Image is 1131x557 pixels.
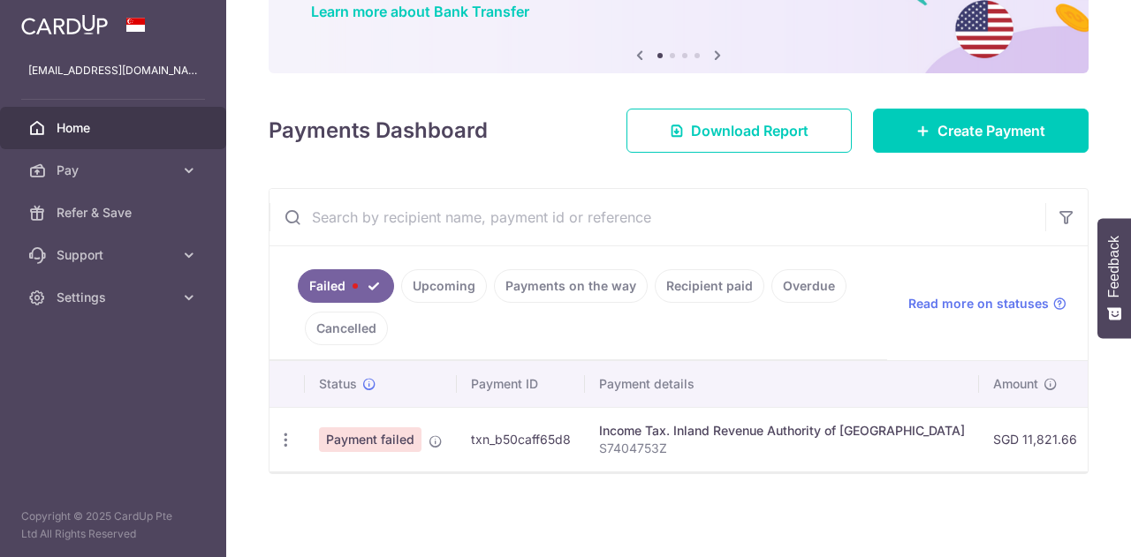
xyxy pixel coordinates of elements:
[993,375,1038,393] span: Amount
[57,246,173,264] span: Support
[319,375,357,393] span: Status
[979,407,1091,471] td: SGD 11,821.66
[908,295,1049,312] span: Read more on statuses
[269,189,1045,245] input: Search by recipient name, payment id or reference
[691,120,808,141] span: Download Report
[57,289,173,306] span: Settings
[311,3,529,20] a: Learn more about Bank Transfer
[269,115,488,147] h4: Payments Dashboard
[57,162,173,179] span: Pay
[305,312,388,345] a: Cancelled
[937,120,1045,141] span: Create Payment
[319,427,421,452] span: Payment failed
[21,14,108,35] img: CardUp
[873,109,1089,153] a: Create Payment
[599,440,965,457] p: S7404753Z
[457,361,585,407] th: Payment ID
[298,269,394,303] a: Failed
[57,204,173,222] span: Refer & Save
[771,269,846,303] a: Overdue
[599,422,965,440] div: Income Tax. Inland Revenue Authority of [GEOGRAPHIC_DATA]
[44,12,80,28] span: Help
[28,62,198,79] p: [EMAIL_ADDRESS][DOMAIN_NAME]
[57,119,173,137] span: Home
[655,269,764,303] a: Recipient paid
[401,269,487,303] a: Upcoming
[1097,218,1131,338] button: Feedback - Show survey
[585,361,979,407] th: Payment details
[908,295,1066,312] a: Read more on statuses
[494,269,648,303] a: Payments on the way
[1106,236,1122,297] span: Feedback
[457,407,585,471] td: txn_b50caff65d8
[626,109,852,153] a: Download Report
